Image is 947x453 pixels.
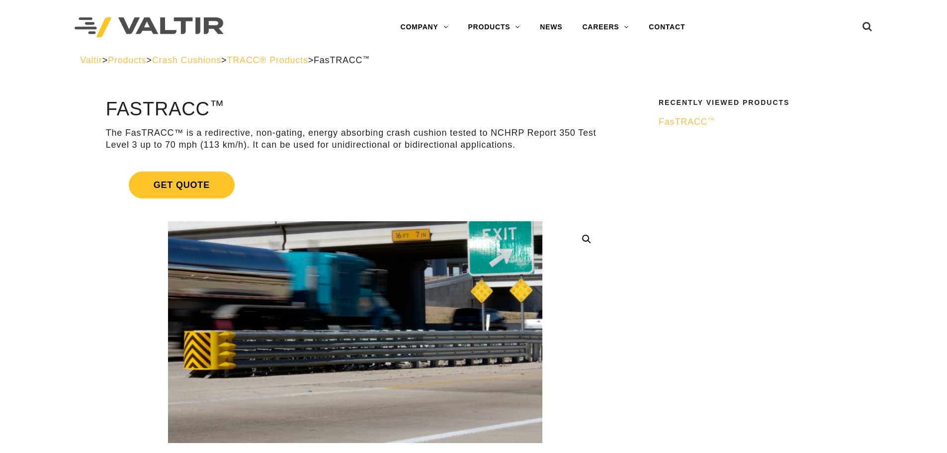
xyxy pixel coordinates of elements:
a: Valtir [80,55,102,65]
sup: ™ [210,97,224,113]
span: FasTRACC [659,117,715,127]
a: NEWS [530,17,572,37]
sup: ™ [707,116,714,124]
div: > > > > [80,55,867,66]
sup: ™ [362,55,369,62]
img: Valtir [75,17,224,38]
h1: FasTRACC [106,99,604,120]
a: Crash Cushions [152,55,221,65]
a: CONTACT [639,17,695,37]
p: The FasTRACC™ is a redirective, non-gating, energy absorbing crash cushion tested to NCHRP Report... [106,127,604,151]
span: Get Quote [129,172,235,198]
a: TRACC® Products [227,55,308,65]
a: Get Quote [106,160,604,210]
a: CAREERS [572,17,639,37]
a: Products [108,55,146,65]
span: FasTRACC [314,55,370,65]
a: FasTRACC™ [659,116,861,128]
a: PRODUCTS [458,17,530,37]
h2: Recently Viewed Products [659,99,861,106]
a: COMPANY [390,17,458,37]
